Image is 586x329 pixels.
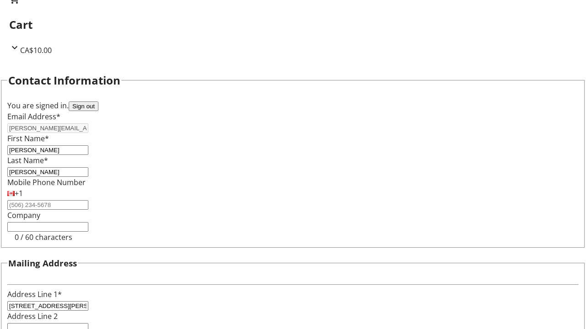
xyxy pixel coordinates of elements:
label: Address Line 1* [7,289,62,299]
tr-character-limit: 0 / 60 characters [15,232,72,242]
label: First Name* [7,133,49,143]
label: Last Name* [7,155,48,165]
h2: Cart [9,16,577,33]
input: (506) 234-5678 [7,200,88,210]
label: Email Address* [7,111,60,122]
button: Sign out [69,101,98,111]
label: Mobile Phone Number [7,177,86,187]
label: Company [7,210,40,220]
h3: Mailing Address [8,257,77,270]
input: Address [7,301,88,311]
div: You are signed in. [7,100,579,111]
h2: Contact Information [8,72,120,89]
span: CA$10.00 [20,45,52,55]
label: Address Line 2 [7,311,58,321]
